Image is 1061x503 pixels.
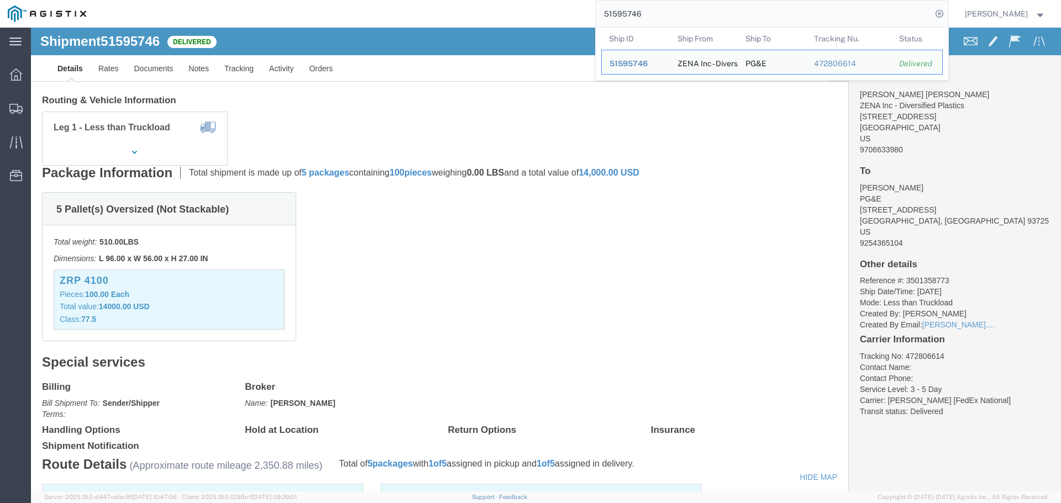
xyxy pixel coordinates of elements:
table: Search Results [601,28,948,80]
a: Feedback [499,494,527,500]
span: [DATE] 10:47:06 [132,494,177,500]
span: 51595746 [610,59,648,68]
span: Copyright © [DATE]-[DATE] Agistix Inc., All Rights Reserved [878,493,1048,502]
div: 51595746 [610,58,662,70]
img: logo [8,6,86,22]
div: 472806614 [813,58,884,70]
span: Dan Whitemore [965,8,1028,20]
th: Tracking Nu. [806,28,891,50]
div: Delivered [899,58,934,70]
th: Ship ID [601,28,670,50]
iframe: FS Legacy Container [31,28,1061,491]
a: Support [472,494,500,500]
span: [DATE] 09:39:01 [252,494,297,500]
span: Client: 2025.19.0-129fbcf [182,494,297,500]
th: Ship From [669,28,738,50]
input: Search for shipment number, reference number [596,1,932,27]
button: [PERSON_NAME] [964,7,1046,20]
th: Ship To [738,28,806,50]
th: Status [891,28,943,50]
div: ZENA Inc - Diversified Plastics [677,50,730,74]
span: Server: 2025.19.0-d447cefac8f [44,494,177,500]
div: PG&E [745,50,766,74]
